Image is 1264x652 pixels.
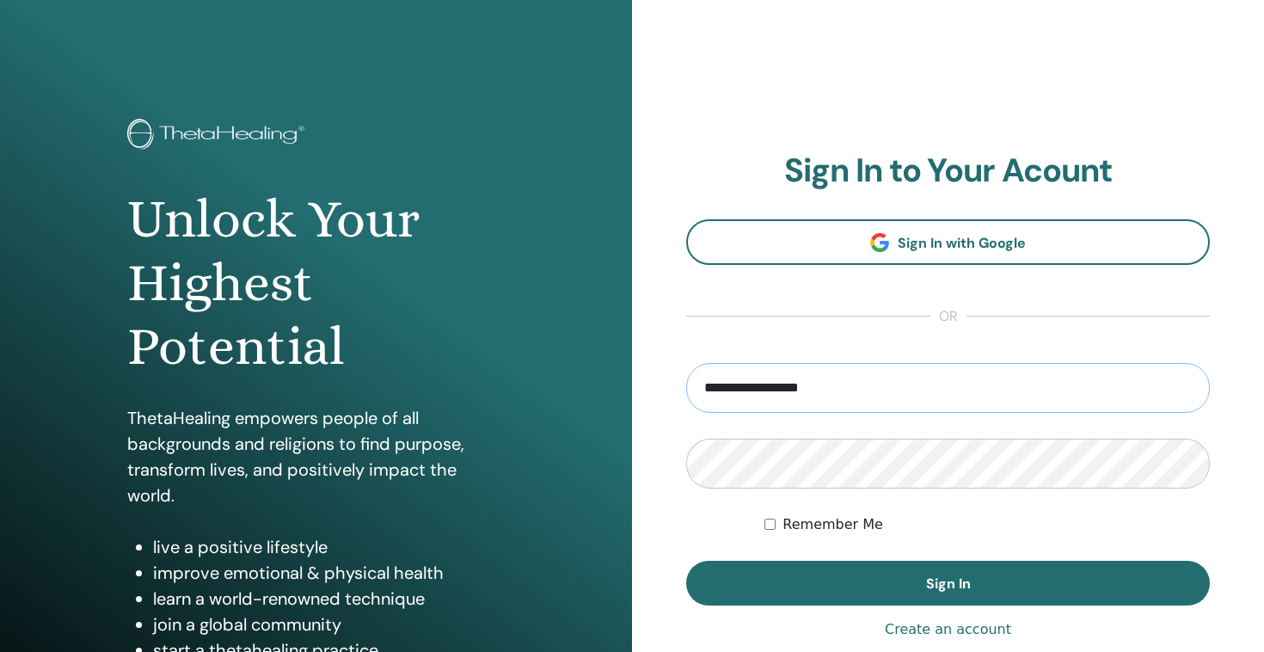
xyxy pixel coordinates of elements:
[686,561,1210,606] button: Sign In
[127,405,506,508] p: ThetaHealing empowers people of all backgrounds and religions to find purpose, transform lives, a...
[127,188,506,379] h1: Unlock Your Highest Potential
[686,219,1210,265] a: Sign In with Google
[926,575,971,593] span: Sign In
[885,619,1011,640] a: Create an account
[930,306,966,327] span: or
[764,514,1210,535] div: Keep me authenticated indefinitely or until I manually logout
[153,534,506,560] li: live a positive lifestyle
[153,586,506,612] li: learn a world-renowned technique
[686,151,1210,191] h2: Sign In to Your Acount
[153,612,506,637] li: join a global community
[153,560,506,586] li: improve emotional & physical health
[898,234,1026,252] span: Sign In with Google
[782,514,883,535] label: Remember Me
